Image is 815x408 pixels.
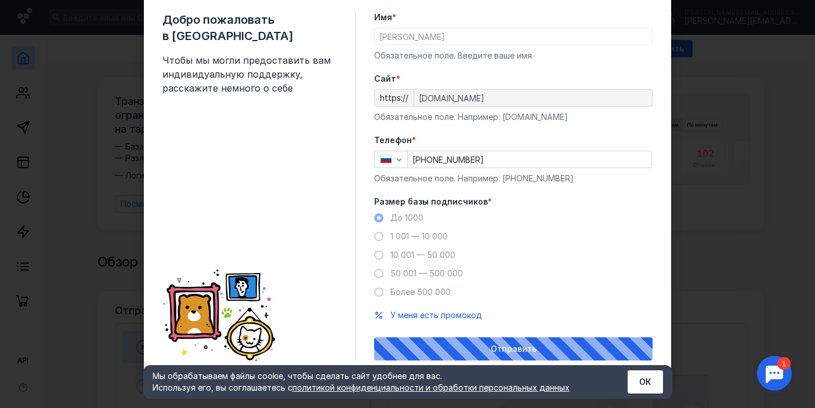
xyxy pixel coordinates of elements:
button: ОК [628,370,663,394]
button: У меня есть промокод [390,309,482,321]
div: Мы обрабатываем файлы cookie, чтобы сделать сайт удобнее для вас. Используя его, вы соглашаетесь c [153,370,599,394]
span: У меня есть промокод [390,310,482,320]
span: Чтобы мы могли предоставить вам индивидуальную поддержку, расскажите немного о себе [162,53,336,95]
div: 1 [26,7,39,20]
div: Обязательное поле. Например: [DOMAIN_NAME] [374,111,653,123]
span: Добро пожаловать в [GEOGRAPHIC_DATA] [162,12,336,44]
span: Cайт [374,73,396,85]
span: Телефон [374,134,412,146]
a: политикой конфиденциальности и обработки персональных данных [292,382,570,392]
span: Размер базы подписчиков [374,196,488,207]
div: Обязательное поле. Например: [PHONE_NUMBER] [374,173,653,184]
span: Имя [374,12,392,23]
div: Обязательное поле. Введите ваше имя [374,50,653,61]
